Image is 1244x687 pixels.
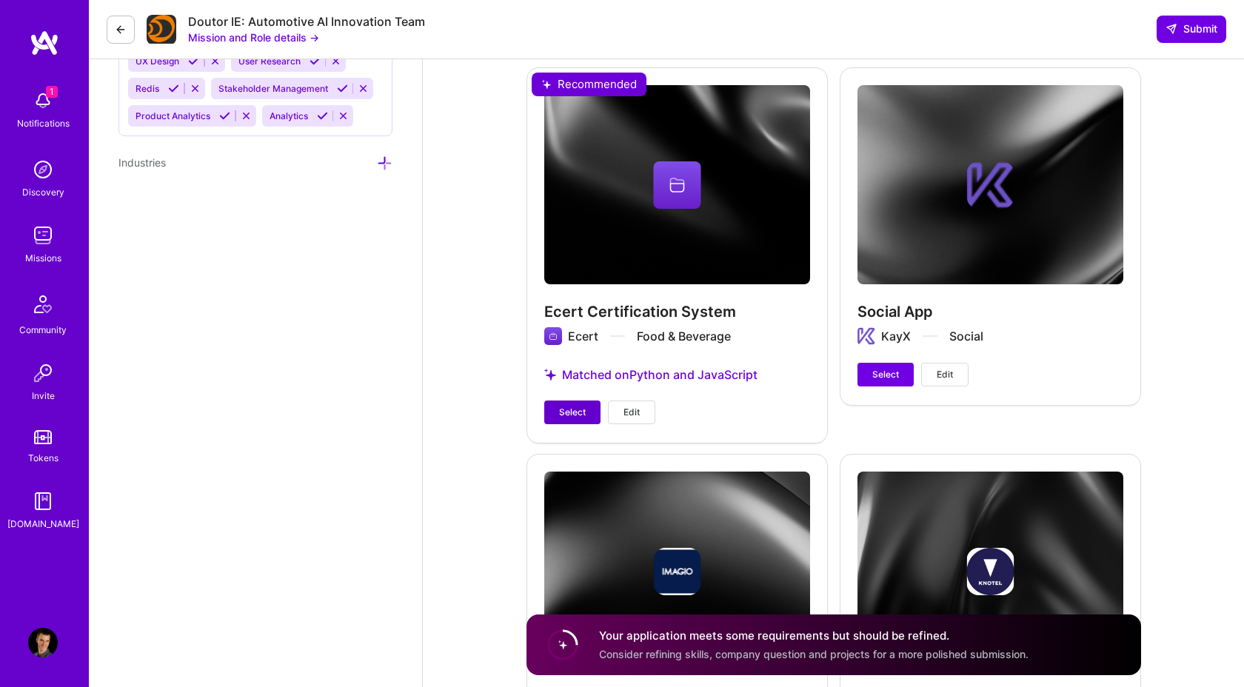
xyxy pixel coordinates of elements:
[1166,23,1177,35] i: icon SendLight
[337,83,348,94] i: Accept
[136,83,159,94] span: Redis
[115,24,127,36] i: icon LeftArrowDark
[872,368,899,381] span: Select
[190,83,201,94] i: Reject
[25,250,61,266] div: Missions
[188,14,425,30] div: Doutor IE: Automotive AI Innovation Team
[218,83,328,94] span: Stakeholder Management
[1157,16,1226,42] button: Submit
[136,110,210,121] span: Product Analytics
[147,15,176,44] img: Company Logo
[22,184,64,200] div: Discovery
[238,56,301,67] span: User Research
[358,83,369,94] i: Reject
[28,450,58,466] div: Tokens
[937,368,953,381] span: Edit
[188,56,199,67] i: Accept
[28,221,58,250] img: teamwork
[7,516,79,532] div: [DOMAIN_NAME]
[219,110,230,121] i: Accept
[210,56,221,67] i: Reject
[28,86,58,115] img: bell
[28,628,58,657] img: User Avatar
[28,486,58,516] img: guide book
[544,401,601,424] button: Select
[559,406,586,419] span: Select
[608,401,655,424] button: Edit
[136,56,179,67] span: UX Design
[28,155,58,184] img: discovery
[241,110,252,121] i: Reject
[32,388,55,403] div: Invite
[1157,16,1226,42] div: null
[17,115,70,131] div: Notifications
[28,358,58,388] img: Invite
[1166,21,1217,36] span: Submit
[188,30,319,45] button: Mission and Role details →
[317,110,328,121] i: Accept
[857,363,914,386] button: Select
[330,56,341,67] i: Reject
[599,648,1029,660] span: Consider refining skills, company question and projects for a more polished submission.
[338,110,349,121] i: Reject
[623,406,640,419] span: Edit
[46,86,58,98] span: 1
[24,628,61,657] a: User Avatar
[34,430,52,444] img: tokens
[270,110,308,121] span: Analytics
[168,83,179,94] i: Accept
[310,56,321,67] i: Accept
[25,286,61,322] img: Community
[30,30,59,56] img: logo
[118,156,166,169] span: Industries
[19,322,67,338] div: Community
[921,363,969,386] button: Edit
[599,628,1029,643] h4: Your application meets some requirements but should be refined.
